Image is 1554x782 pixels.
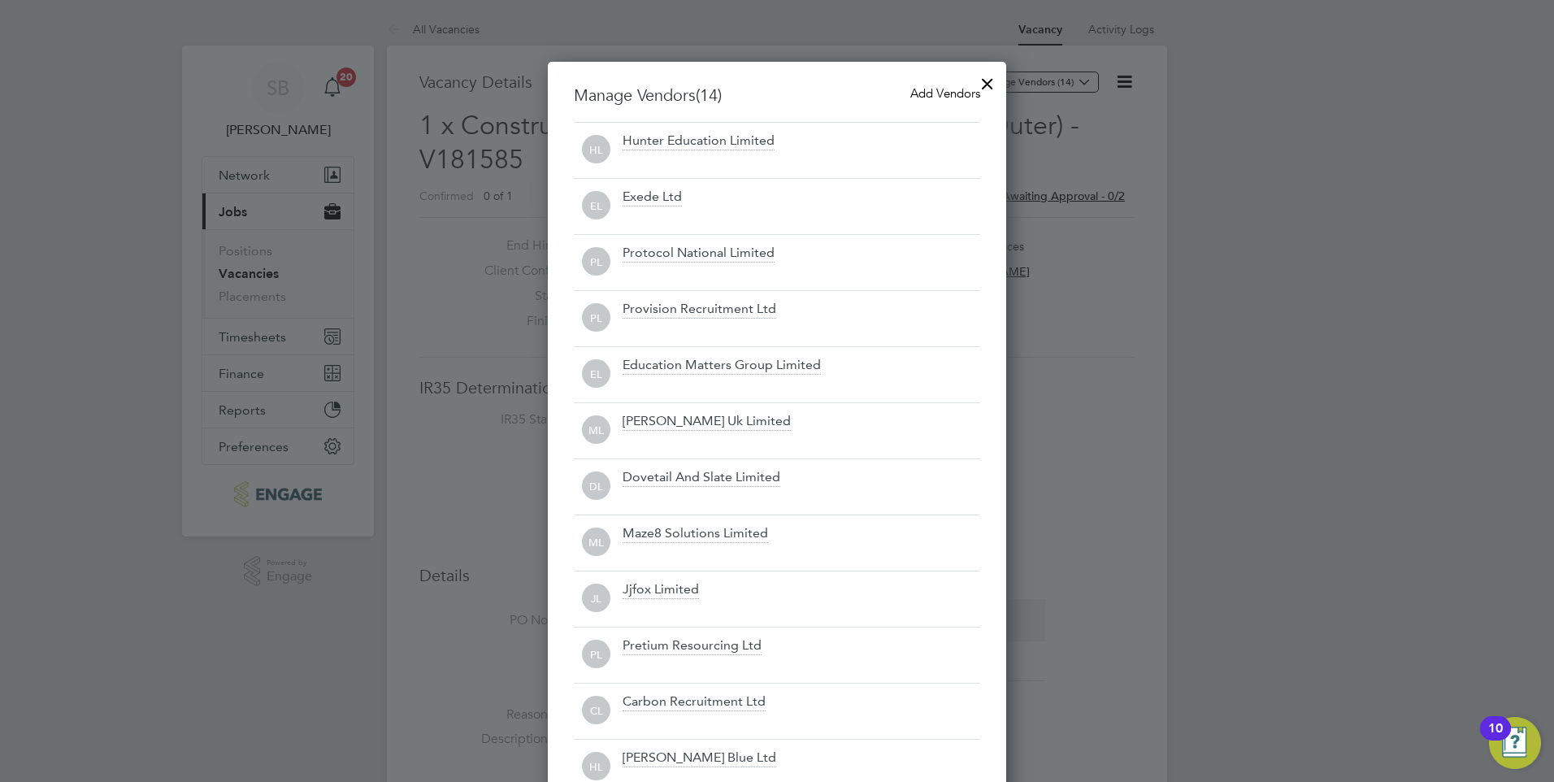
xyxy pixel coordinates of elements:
div: Carbon Recruitment Ltd [623,693,766,711]
span: PL [582,248,610,276]
div: 10 [1488,728,1503,749]
span: ML [582,416,610,445]
span: HL [582,136,610,164]
div: [PERSON_NAME] Uk Limited [623,413,791,431]
div: Maze8 Solutions Limited [623,525,768,543]
div: [PERSON_NAME] Blue Ltd [623,749,776,767]
span: JL [582,584,610,613]
div: Dovetail And Slate Limited [623,469,780,487]
div: Hunter Education Limited [623,133,775,150]
span: EL [582,192,610,220]
div: Protocol National Limited [623,245,775,263]
span: ML [582,528,610,557]
span: Add Vendors [910,85,980,101]
div: Provision Recruitment Ltd [623,301,776,319]
span: (14) [696,85,722,106]
div: Education Matters Group Limited [623,357,821,375]
span: CL [582,697,610,725]
div: Exede Ltd [623,189,682,206]
span: EL [582,360,610,389]
button: Open Resource Center, 10 new notifications [1489,717,1541,769]
span: PL [582,304,610,332]
span: PL [582,641,610,669]
div: Jjfox Limited [623,581,699,599]
div: Pretium Resourcing Ltd [623,637,762,655]
span: DL [582,472,610,501]
span: HL [582,753,610,781]
h3: Manage Vendors [574,85,980,106]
